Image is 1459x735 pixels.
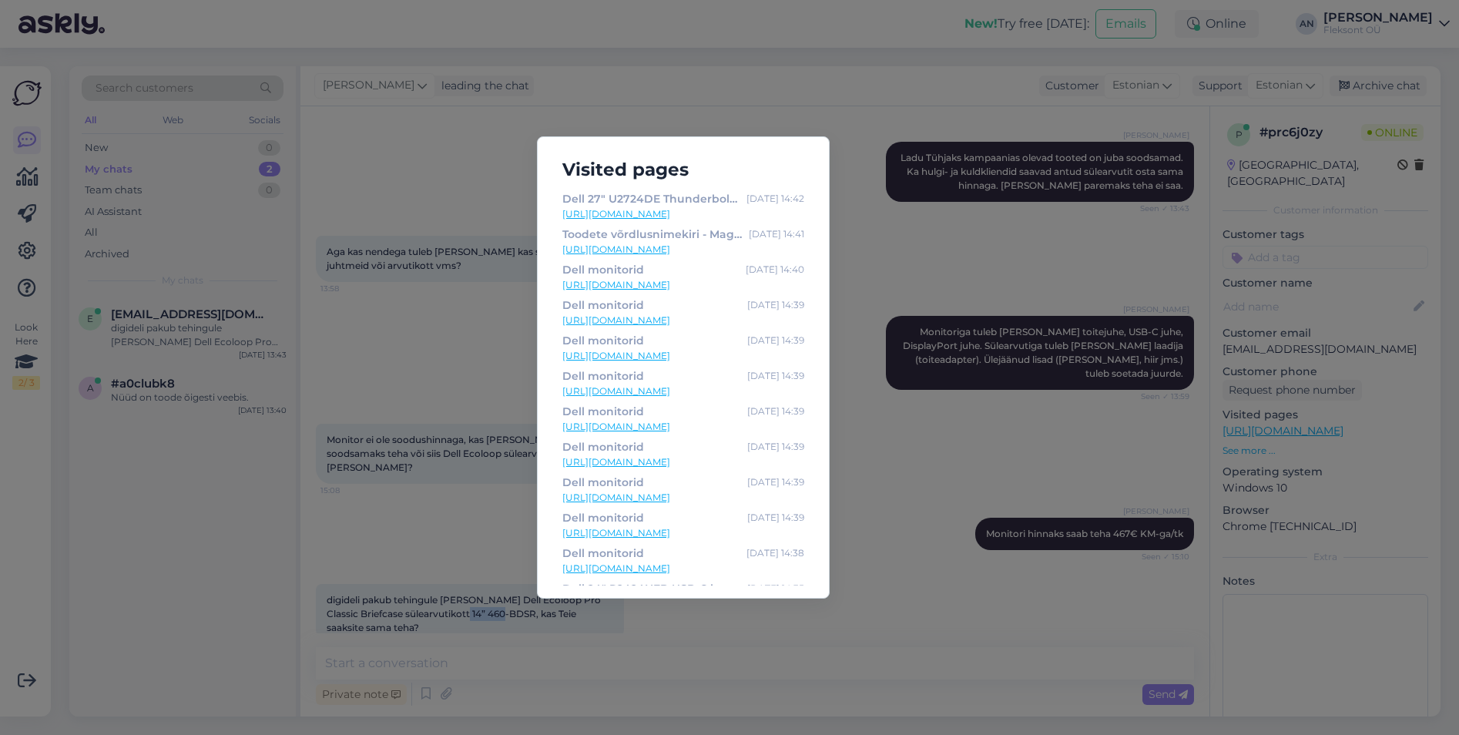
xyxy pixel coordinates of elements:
[747,580,804,597] div: [DATE] 14:35
[747,403,804,420] div: [DATE] 14:39
[562,261,644,278] div: Dell monitorid
[747,367,804,384] div: [DATE] 14:39
[562,420,804,434] a: [URL][DOMAIN_NAME]
[562,562,804,576] a: [URL][DOMAIN_NAME]
[746,261,804,278] div: [DATE] 14:40
[562,545,644,562] div: Dell monitorid
[747,438,804,455] div: [DATE] 14:39
[562,314,804,327] a: [URL][DOMAIN_NAME]
[562,384,804,398] a: [URL][DOMAIN_NAME]
[746,545,804,562] div: [DATE] 14:38
[562,332,644,349] div: Dell monitorid
[747,332,804,349] div: [DATE] 14:39
[562,526,804,540] a: [URL][DOMAIN_NAME]
[562,297,644,314] div: Dell monitorid
[749,226,804,243] div: [DATE] 14:41
[562,190,740,207] div: Dell 27" U2724DE Thunderbolt monitor - 455.00
[562,474,644,491] div: Dell monitorid
[562,403,644,420] div: Dell monitorid
[562,349,804,363] a: [URL][DOMAIN_NAME]
[562,455,804,469] a: [URL][DOMAIN_NAME]
[747,509,804,526] div: [DATE] 14:39
[562,243,804,257] a: [URL][DOMAIN_NAME]
[747,474,804,491] div: [DATE] 14:39
[562,491,804,505] a: [URL][DOMAIN_NAME]
[562,207,804,221] a: [URL][DOMAIN_NAME]
[562,278,804,292] a: [URL][DOMAIN_NAME]
[562,367,644,384] div: Dell monitorid
[550,156,817,184] h5: Visited pages
[746,190,804,207] div: [DATE] 14:42
[562,509,644,526] div: Dell monitorid
[562,438,644,455] div: Dell monitorid
[562,580,741,597] div: Dell 24" P2424HEB USB-C kaameraga monitor - 335.00
[562,226,743,243] div: Toodete võrdlusnimekiri - Magento Commerce
[747,297,804,314] div: [DATE] 14:39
